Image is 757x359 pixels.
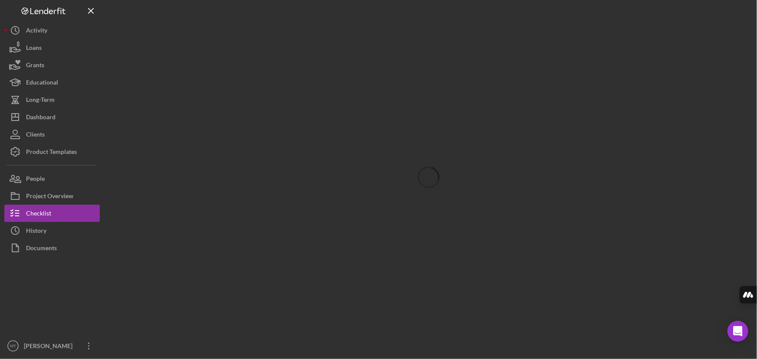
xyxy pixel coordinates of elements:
button: People [4,170,100,187]
button: Dashboard [4,108,100,126]
text: MT [10,344,16,349]
button: Educational [4,74,100,91]
div: Grants [26,56,44,76]
div: Clients [26,126,45,145]
div: Dashboard [26,108,56,128]
button: Long-Term [4,91,100,108]
button: Checklist [4,205,100,222]
button: Activity [4,22,100,39]
div: People [26,170,45,189]
div: Documents [26,239,57,259]
button: Grants [4,56,100,74]
div: History [26,222,46,242]
button: Product Templates [4,143,100,160]
button: Project Overview [4,187,100,205]
div: Long-Term [26,91,55,111]
div: Open Intercom Messenger [728,321,748,342]
button: MT[PERSON_NAME] [4,337,100,355]
div: [PERSON_NAME] [22,337,78,357]
div: Loans [26,39,42,59]
button: Documents [4,239,100,257]
button: History [4,222,100,239]
div: Activity [26,22,47,41]
button: Loans [4,39,100,56]
div: Checklist [26,205,51,224]
button: Clients [4,126,100,143]
div: Project Overview [26,187,73,207]
div: Product Templates [26,143,77,163]
div: Educational [26,74,58,93]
